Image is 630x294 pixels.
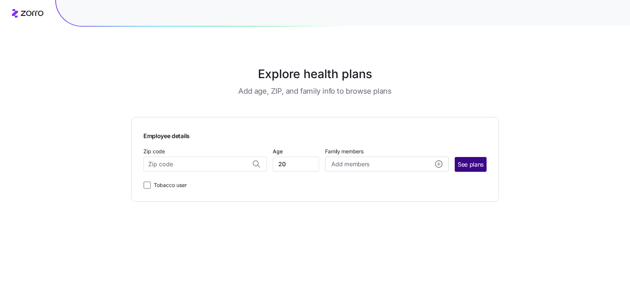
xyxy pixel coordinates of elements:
span: Family members [325,148,448,155]
span: Add members [331,160,369,169]
svg: add icon [435,160,442,168]
button: Add membersadd icon [325,157,448,171]
span: Employee details [143,129,190,141]
input: Age [273,157,319,171]
label: Zip code [143,147,165,156]
input: Zip code [143,157,267,171]
h3: Add age, ZIP, and family info to browse plans [238,86,391,96]
label: Age [273,147,283,156]
button: See plans [455,157,487,172]
h1: Explore health plans [150,65,481,83]
span: See plans [458,160,484,169]
label: Tobacco user [151,181,187,190]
